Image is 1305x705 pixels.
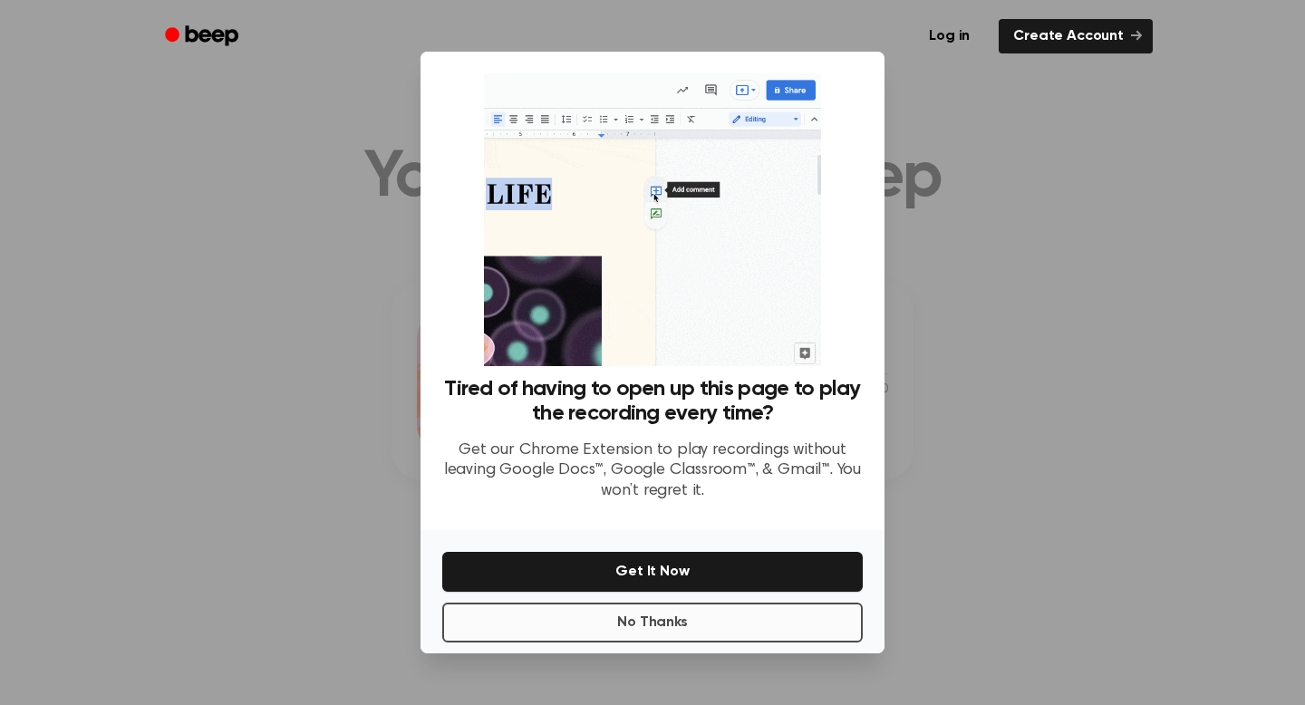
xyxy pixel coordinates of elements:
[442,377,863,426] h3: Tired of having to open up this page to play the recording every time?
[999,19,1153,53] a: Create Account
[484,73,820,366] img: Beep extension in action
[152,19,255,54] a: Beep
[442,603,863,642] button: No Thanks
[442,440,863,502] p: Get our Chrome Extension to play recordings without leaving Google Docs™, Google Classroom™, & Gm...
[442,552,863,592] button: Get It Now
[911,15,988,57] a: Log in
